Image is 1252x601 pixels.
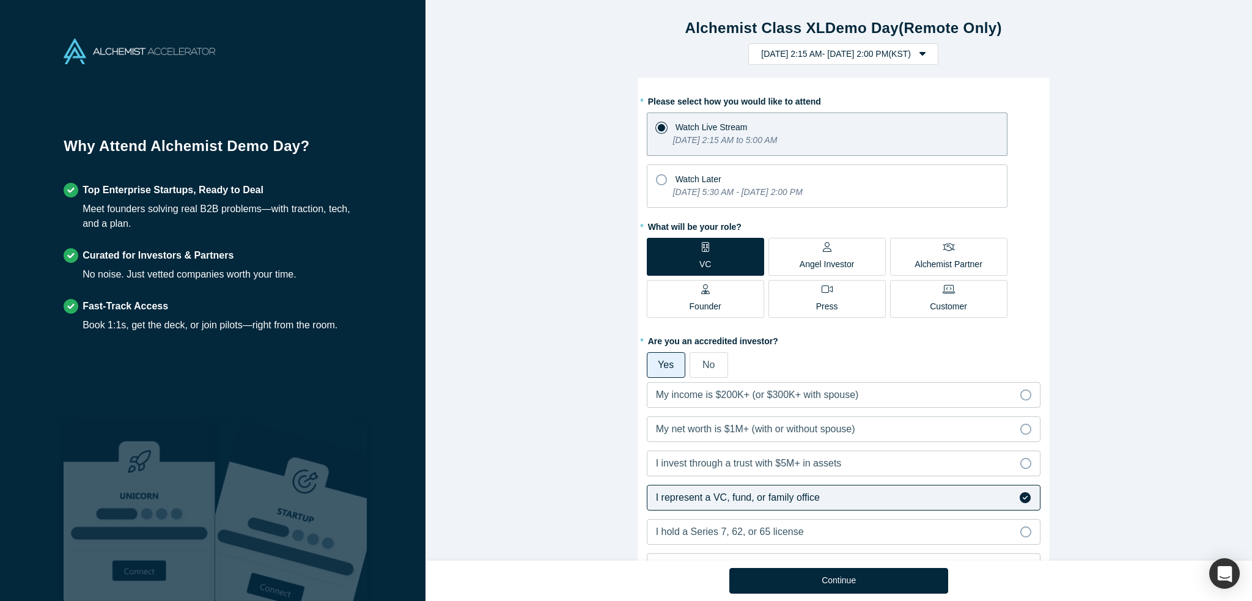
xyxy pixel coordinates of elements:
span: Yes [658,359,674,370]
span: My income is $200K+ (or $300K+ with spouse) [656,389,859,400]
span: I invest through a trust with $5M+ in assets [656,458,842,468]
label: What will be your role? [647,216,1040,234]
button: Continue [729,568,948,594]
p: Press [816,300,838,313]
p: Alchemist Partner [915,258,982,271]
p: Angel Investor [800,258,855,271]
span: I hold a Series 7, 62, or 65 license [656,526,804,537]
div: Book 1:1s, get the deck, or join pilots—right from the room. [83,318,337,333]
div: No noise. Just vetted companies worth your time. [83,267,296,282]
strong: Top Enterprise Startups, Ready to Deal [83,185,263,195]
h1: Why Attend Alchemist Demo Day? [64,135,362,166]
i: [DATE] 2:15 AM to 5:00 AM [673,135,778,145]
strong: Fast-Track Access [83,301,168,311]
button: [DATE] 2:15 AM- [DATE] 2:00 PM(KST) [748,43,938,65]
p: VC [699,258,711,271]
img: Alchemist Accelerator Logo [64,39,215,64]
label: Please select how you would like to attend [647,91,1040,108]
strong: Alchemist Class XL Demo Day (Remote Only) [685,20,1002,36]
span: Watch Later [676,174,721,184]
i: [DATE] 5:30 AM - [DATE] 2:00 PM [673,187,803,197]
div: Meet founders solving real B2B problems—with traction, tech, and a plan. [83,202,362,231]
strong: Curated for Investors & Partners [83,250,234,260]
span: I represent a VC, fund, or family office [656,492,820,503]
label: Are you an accredited investor? [647,331,1040,348]
span: No [702,359,715,370]
p: Customer [930,300,967,313]
span: Watch Live Stream [676,122,748,132]
p: Founder [690,300,721,313]
img: Robust Technologies [64,421,215,601]
span: My net worth is $1M+ (with or without spouse) [656,424,855,434]
img: Prism AI [215,421,367,601]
